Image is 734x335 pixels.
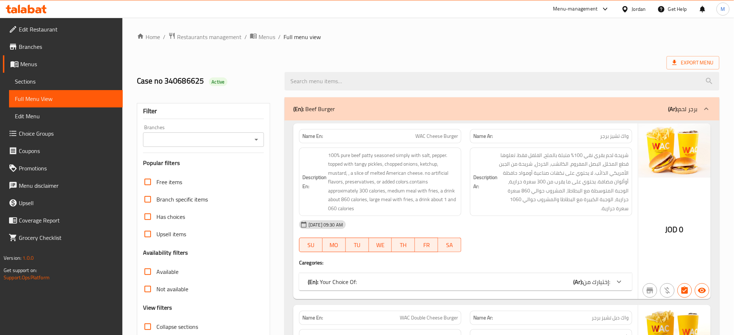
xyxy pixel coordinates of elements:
[643,283,657,298] button: Not branch specific item
[19,233,117,242] span: Grocery Checklist
[284,33,321,41] span: Full menu view
[3,21,123,38] a: Edit Restaurant
[156,267,179,276] span: Available
[302,314,323,322] strong: Name En:
[177,33,242,41] span: Restaurants management
[3,194,123,212] a: Upsell
[323,238,346,252] button: MO
[499,151,629,213] span: شريحة لحم بقري نقي 100% متبلة بالملح، الفلفل فقط. تعلوها قطع المخلل، البصل المفروم، الكاتشب، الخر...
[308,276,318,287] b: (En):
[473,132,493,140] strong: Name Ar:
[369,238,392,252] button: WE
[143,159,264,167] h3: Popular filters
[163,33,165,41] li: /
[137,32,720,42] nav: breadcrumb
[143,304,172,312] h3: View filters
[3,229,123,246] a: Grocery Checklist
[209,77,228,86] div: Active
[3,212,123,229] a: Coverage Report
[308,277,357,286] p: Your Choice Of:
[3,142,123,160] a: Coupons
[137,76,276,86] h2: Case no 340686625
[415,132,458,140] span: WAC Cheese Burger
[3,38,123,55] a: Branches
[392,238,415,252] button: TH
[244,33,247,41] li: /
[632,5,646,13] div: Jordan
[19,164,117,173] span: Promotions
[299,238,323,252] button: SU
[285,72,720,90] input: search
[9,73,123,90] a: Sections
[209,79,228,85] span: Active
[666,222,678,237] span: JOD
[3,125,123,142] a: Choice Groups
[250,32,275,42] a: Menus
[328,151,458,213] span: 100% pure beef patty seasoned simply with salt, pepper. topped with tangy pickles, chopped onions...
[302,132,323,140] strong: Name En:
[19,181,117,190] span: Menu disclaimer
[143,103,264,119] div: Filter
[400,314,458,322] span: WAC Double Cheese Burger
[9,107,123,125] a: Edit Menu
[346,238,369,252] button: TU
[721,5,725,13] span: M
[600,132,629,140] span: واك تشيز برجر
[3,177,123,194] a: Menu disclaimer
[293,103,304,114] b: (En):
[302,173,327,191] strong: Description En:
[3,160,123,177] a: Promotions
[660,283,675,298] button: Purchased item
[293,105,335,113] p: Beef Burger
[574,276,583,287] b: (Ar):
[19,129,117,138] span: Choice Groups
[19,199,117,207] span: Upsell
[667,56,720,69] span: Export Menu
[4,266,37,275] span: Get support on:
[592,314,629,322] span: واك دبل تشيز برجر
[143,249,188,257] h3: Availability filters
[137,33,160,41] a: Home
[9,90,123,107] a: Full Menu View
[156,212,185,221] span: Has choices
[168,32,242,42] a: Restaurants management
[302,240,320,250] span: SU
[156,230,186,238] span: Upsell items
[583,276,611,287] span: إختيارك من:
[251,135,261,145] button: Open
[4,253,21,263] span: Version:
[349,240,366,250] span: TU
[278,33,281,41] li: /
[22,253,34,263] span: 1.0.0
[156,178,182,186] span: Free items
[372,240,389,250] span: WE
[3,55,123,73] a: Menus
[299,273,632,291] div: (En): Your Choice Of:(Ar):إختيارك من:
[306,221,346,228] span: [DATE] 09:30 AM
[668,103,678,114] b: (Ar):
[415,238,438,252] button: FR
[326,240,343,250] span: MO
[285,97,720,120] div: (En): Beef Burger(Ar):برجر لحم
[15,94,117,103] span: Full Menu View
[679,222,684,237] span: 0
[395,240,412,250] span: TH
[695,283,709,298] button: Available
[299,259,632,266] h4: Caregories:
[156,322,198,331] span: Collapse sections
[15,112,117,120] span: Edit Menu
[19,216,117,225] span: Coverage Report
[418,240,435,250] span: FR
[668,105,698,113] p: برجر لحم
[672,58,714,67] span: Export Menu
[156,195,208,204] span: Branch specific items
[20,60,117,68] span: Menus
[19,42,117,51] span: Branches
[259,33,275,41] span: Menus
[553,5,598,13] div: Menu-management
[19,147,117,155] span: Coupons
[473,314,493,322] strong: Name Ar:
[678,283,692,298] button: Has choices
[441,240,458,250] span: SA
[638,123,711,178] img: WAC_CheeseBurger638906920881742437.jpg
